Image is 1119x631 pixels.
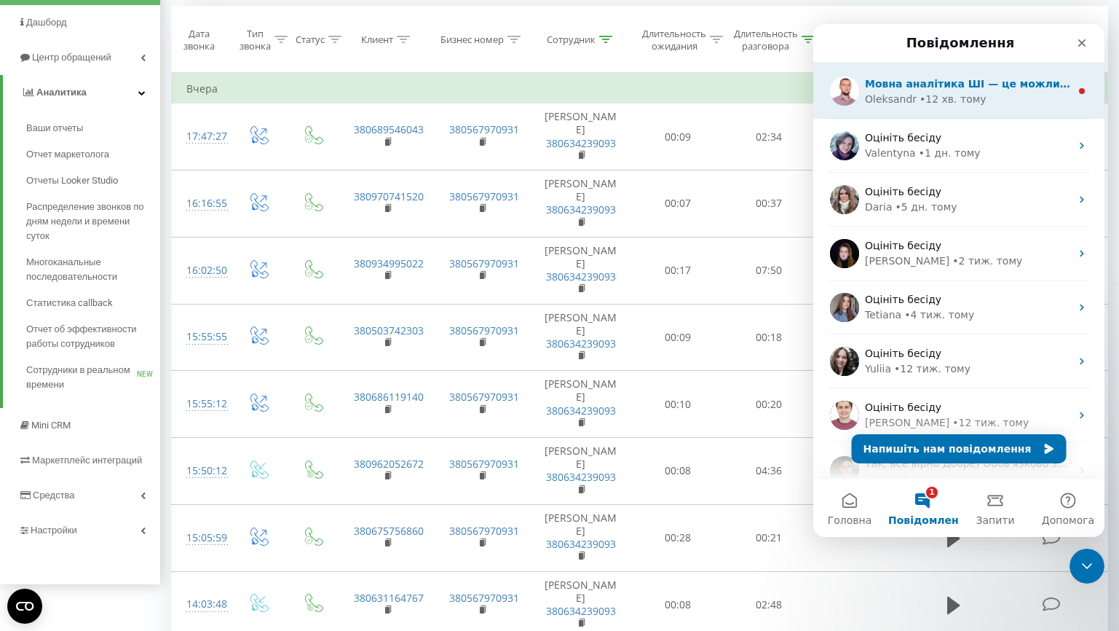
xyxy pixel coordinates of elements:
a: Сотрудники в реальном времениNEW [26,357,160,398]
td: 00:10 [632,371,724,438]
div: 15:55:12 [186,390,216,418]
a: 380934995022 [354,256,424,270]
div: [PERSON_NAME] [52,447,136,463]
td: 00:28 [632,504,724,571]
td: 00:37 [724,171,815,238]
a: 380634239093 [546,203,616,216]
td: [PERSON_NAME] [530,304,633,371]
span: Аналитика [36,87,87,98]
td: 00:08 [632,438,724,505]
div: 16:02:50 [186,256,216,285]
td: Вчера [172,74,1108,103]
span: Допомога [229,491,281,501]
a: Статистика callback [26,290,160,316]
div: Название схемы переадресации [824,21,894,58]
div: • 14 тиж. тому [139,447,216,463]
a: 380503742303 [354,324,424,337]
div: 15:05:59 [186,524,216,552]
a: 380567970931 [449,324,519,337]
a: Отчеты Looker Studio [26,168,160,194]
span: Головна [15,491,59,501]
a: 380567970931 [449,524,519,538]
div: Тип звонка [240,28,271,52]
div: Длительность ожидания [642,28,706,52]
iframe: Intercom live chat [1069,549,1104,584]
a: Ваши отчеты [26,115,160,141]
a: 380634239093 [546,604,616,618]
button: Напишіть нам повідомлення [39,410,253,439]
span: Средства [33,490,75,501]
a: 380634239093 [546,136,616,150]
span: Распределение звонков по дням недели и времени суток [26,200,153,243]
span: Отчеты Looker Studio [26,173,118,188]
a: 380970741520 [354,189,424,203]
td: [PERSON_NAME] [530,171,633,238]
a: 380686119140 [354,390,424,404]
span: Сотрудники в реальном времени [26,363,137,392]
a: 380567970931 [449,122,519,136]
div: 17:47:27 [186,122,216,151]
td: [PERSON_NAME] [530,371,633,438]
span: Статистика callback [26,296,113,310]
td: 00:17 [632,237,724,304]
span: Повідомлення [75,491,159,501]
a: 380634239093 [546,537,616,551]
a: Многоканальные последовательности [26,249,160,290]
a: 380634239093 [546,470,616,484]
td: 00:09 [632,103,724,171]
td: [PERSON_NAME] [530,103,633,171]
div: Длительность разговора [734,28,798,52]
span: Настройки [31,525,77,536]
a: 380634239093 [546,270,616,283]
span: Многоканальные последовательности [26,255,153,284]
a: 380634239093 [546,337,616,350]
td: 00:18 [724,304,815,371]
td: 02:34 [724,103,815,171]
a: Аналитика [3,75,160,110]
a: 380689546043 [354,122,424,136]
td: 07:50 [724,237,815,304]
span: Отчет маркетолога [26,147,109,162]
div: 15:50:12 [186,457,216,485]
button: Допомога [218,455,291,513]
button: Повідомлення [73,455,146,513]
td: 00:20 [724,371,815,438]
span: Mini CRM [31,420,71,431]
button: Запити [146,455,218,513]
a: 380567970931 [449,390,519,404]
button: Open CMP widget [7,589,42,624]
a: 380634239093 [546,404,616,418]
span: Так, все вірно Добре) Обов'язково звертайтеся, якщо виникнуть питання! [52,434,465,445]
td: 00:09 [632,304,724,371]
div: Статус [296,34,325,46]
td: 04:36 [724,438,815,505]
span: Отчет об эффективности работы сотрудников [26,322,153,351]
div: Бизнес номер [440,34,504,46]
div: 15:55:55 [186,323,216,351]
